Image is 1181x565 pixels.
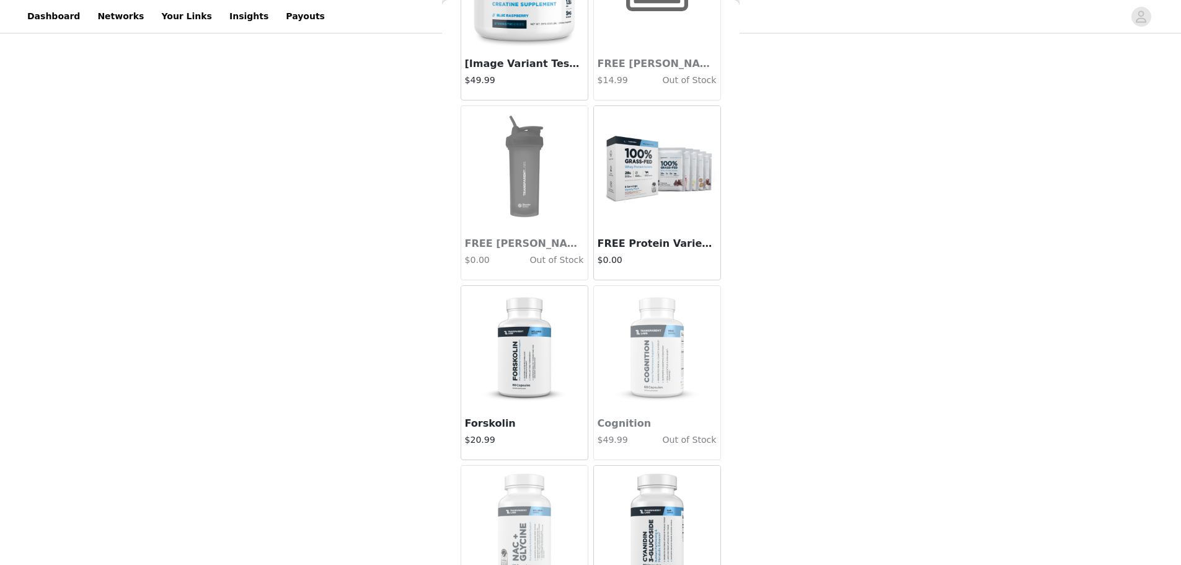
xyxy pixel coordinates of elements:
[154,2,219,30] a: Your Links
[637,74,717,87] h4: Out of Stock
[222,2,276,30] a: Insights
[465,416,584,431] h3: Forskolin
[505,254,584,267] h4: Out of Stock
[595,106,719,230] img: FREE Protein Variety Pack - 5 Servings
[465,254,505,267] h4: $0.00
[598,56,717,71] h3: FREE [PERSON_NAME] Bottle
[462,286,586,410] img: Forskolin
[278,2,332,30] a: Payouts
[598,236,717,251] h3: FREE Protein Variety Pack - 5 Servings
[598,416,717,431] h3: Cognition
[465,74,584,87] h4: $49.99
[1135,7,1147,27] div: avatar
[465,56,584,71] h3: [Image Variant Testing] StrengthSeries Creatine HMB
[462,106,586,230] img: FREE TL Shaker Bottle
[465,236,584,251] h3: FREE [PERSON_NAME] Bottle
[20,2,87,30] a: Dashboard
[465,434,584,447] h4: $20.99
[598,74,637,87] h4: $14.99
[595,286,719,410] img: Cognition
[90,2,151,30] a: Networks
[637,434,717,447] h4: Out of Stock
[598,434,637,447] h4: $49.99
[598,254,717,267] h4: $0.00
